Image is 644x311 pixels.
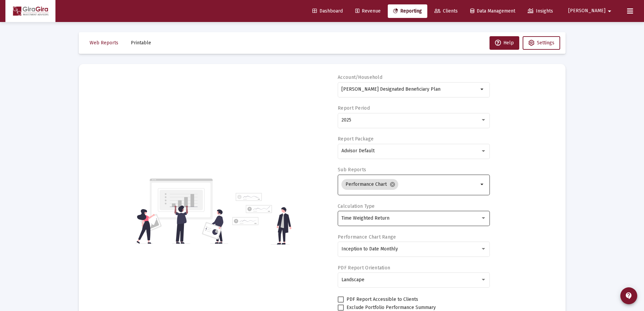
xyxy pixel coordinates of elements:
span: Settings [537,40,554,46]
img: reporting-alt [232,193,291,245]
mat-icon: contact_support [625,292,633,300]
a: Data Management [465,4,521,18]
span: [PERSON_NAME] [568,8,605,14]
span: Web Reports [90,40,118,46]
button: [PERSON_NAME] [560,4,622,18]
label: Performance Chart Range [338,234,396,240]
span: Dashboard [312,8,343,14]
a: Dashboard [307,4,348,18]
span: PDF Report Accessible to Clients [347,295,418,304]
span: Inception to Date Monthly [341,246,398,252]
span: Landscape [341,277,364,283]
button: Web Reports [84,36,124,50]
label: Account/Household [338,74,382,80]
a: Insights [522,4,558,18]
label: Sub Reports [338,167,366,173]
mat-icon: arrow_drop_down [605,4,614,18]
img: reporting [135,178,228,245]
span: Data Management [470,8,515,14]
mat-chip: Performance Chart [341,179,398,190]
mat-icon: arrow_drop_down [478,85,486,93]
label: Report Period [338,105,370,111]
label: Report Package [338,136,374,142]
span: Printable [131,40,151,46]
button: Settings [523,36,560,50]
mat-chip-list: Selection [341,178,478,191]
span: Time Weighted Return [341,215,389,221]
span: Reporting [393,8,422,14]
mat-icon: cancel [389,181,396,187]
mat-icon: arrow_drop_down [478,180,486,188]
input: Search or select an account or household [341,87,478,92]
a: Clients [429,4,463,18]
button: Printable [125,36,157,50]
label: Calculation Type [338,203,375,209]
span: Revenue [355,8,381,14]
a: Revenue [350,4,386,18]
span: Help [495,40,514,46]
button: Help [490,36,519,50]
span: Clients [434,8,458,14]
span: 2025 [341,117,351,123]
img: Dashboard [10,4,50,18]
a: Reporting [388,4,427,18]
span: Insights [528,8,553,14]
label: PDF Report Orientation [338,265,390,271]
span: Advisor Default [341,148,375,154]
